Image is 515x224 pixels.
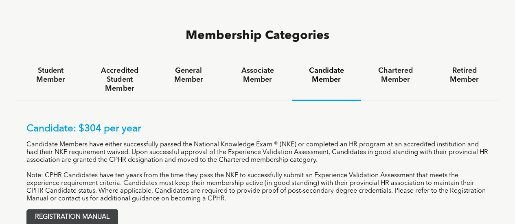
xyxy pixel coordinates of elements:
[24,66,78,84] h4: Student Member
[26,123,489,135] p: Candidate: $304 per year
[230,66,285,84] h4: Associate Member
[26,141,489,164] p: Candidate Members have either successfully passed the National Knowledge Exam ® (NKE) or complete...
[437,66,491,84] h4: Retired Member
[26,172,489,203] p: Note: CPHR Candidates have ten years from the time they pass the NKE to successfully submit an Ex...
[92,66,147,93] h4: Accredited Student Member
[162,66,216,84] h4: General Member
[368,66,422,84] h4: Chartered Member
[186,30,329,42] span: Membership Categories
[299,66,353,84] h4: Candidate Member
